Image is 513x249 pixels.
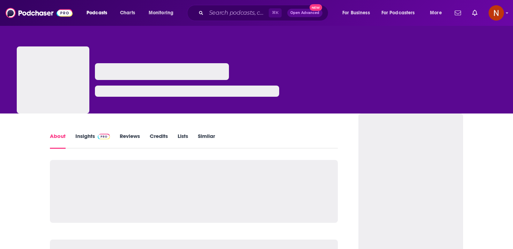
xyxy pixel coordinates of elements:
span: Open Advanced [290,11,319,15]
a: Credits [150,133,168,149]
button: Show profile menu [489,5,504,21]
input: Search podcasts, credits, & more... [206,7,269,19]
div: Search podcasts, credits, & more... [194,5,335,21]
span: Podcasts [87,8,107,18]
span: Logged in as AdelNBM [489,5,504,21]
span: More [430,8,442,18]
a: Charts [116,7,139,19]
a: Show notifications dropdown [469,7,480,19]
button: open menu [337,7,379,19]
span: For Podcasters [381,8,415,18]
span: New [310,4,322,11]
button: open menu [144,7,183,19]
span: Monitoring [149,8,173,18]
a: Similar [198,133,215,149]
img: User Profile [489,5,504,21]
a: Show notifications dropdown [452,7,464,19]
span: For Business [342,8,370,18]
button: open menu [425,7,451,19]
img: Podchaser Pro [98,134,110,139]
span: ⌘ K [269,8,282,17]
span: Charts [120,8,135,18]
a: About [50,133,66,149]
button: open menu [377,7,425,19]
button: open menu [82,7,116,19]
a: Lists [178,133,188,149]
a: Reviews [120,133,140,149]
img: Podchaser - Follow, Share and Rate Podcasts [6,6,73,20]
a: InsightsPodchaser Pro [75,133,110,149]
button: Open AdvancedNew [287,9,322,17]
